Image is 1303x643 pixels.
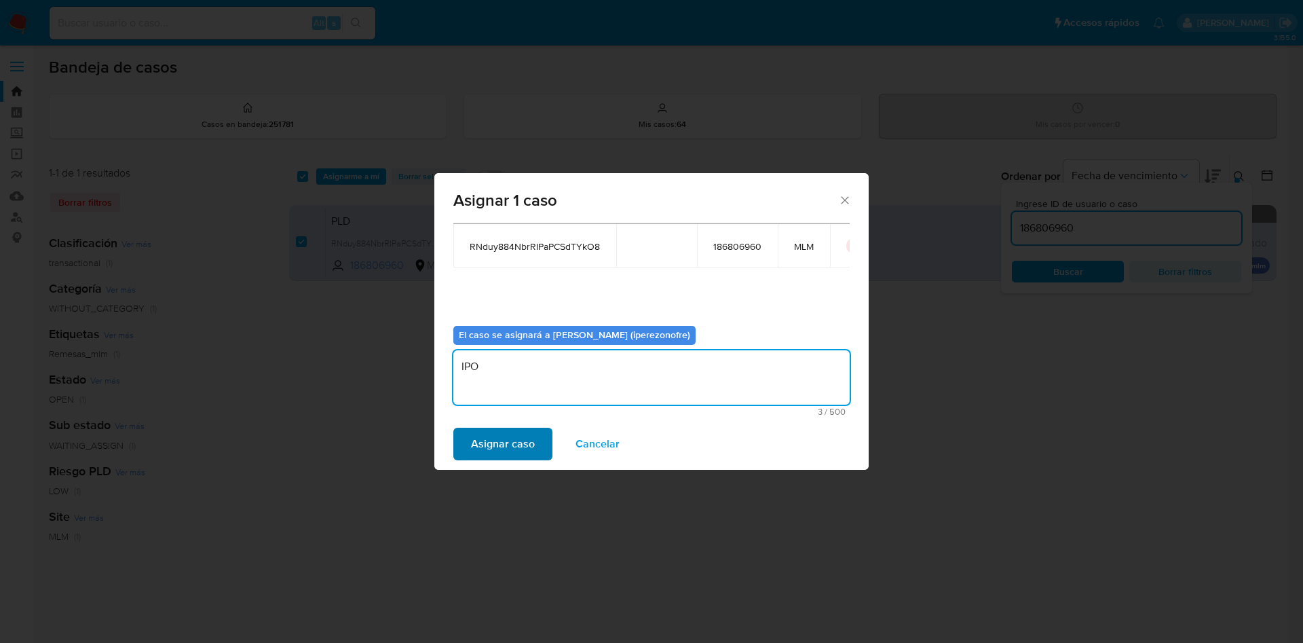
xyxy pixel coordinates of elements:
b: El caso se asignará a [PERSON_NAME] (iperezonofre) [459,328,690,342]
span: Asignar caso [471,429,535,459]
span: MLM [794,240,814,253]
span: 186806960 [713,240,761,253]
button: Asignar caso [453,428,552,460]
div: assign-modal [434,173,869,470]
button: Cancelar [558,428,637,460]
button: Cerrar ventana [838,194,850,206]
button: icon-button [846,238,863,254]
span: Asignar 1 caso [453,192,838,208]
span: Máximo 500 caracteres [457,407,846,416]
span: RNduy884NbrRIPaPCSdTYkO8 [470,240,600,253]
span: Cancelar [575,429,620,459]
textarea: IPO [453,350,850,405]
